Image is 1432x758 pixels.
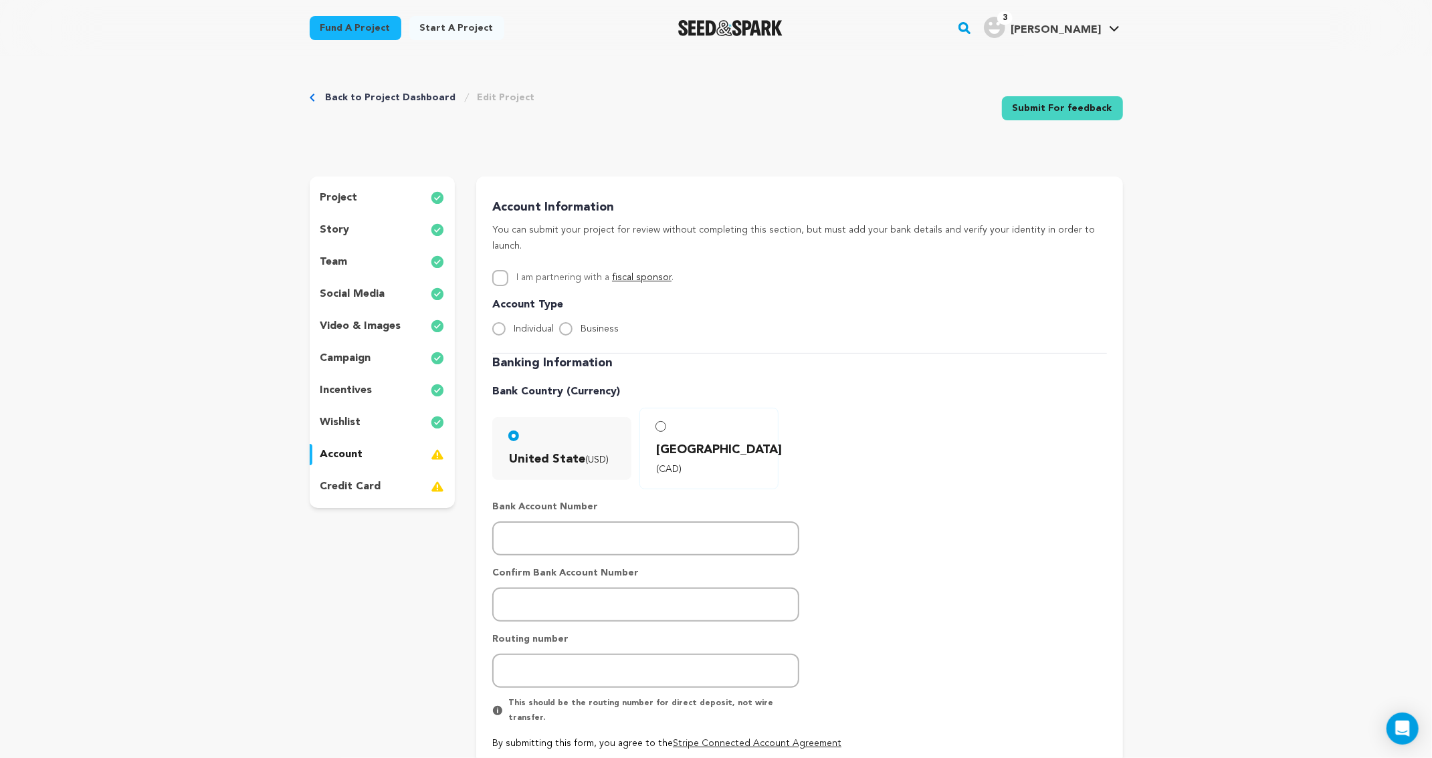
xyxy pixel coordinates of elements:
span: (CAD) [656,465,682,474]
img: warning-full.svg [431,447,444,463]
span: United State [509,450,620,469]
p: campaign [320,350,371,366]
button: team [310,251,455,273]
img: check-circle-full.svg [431,350,444,366]
a: Fund a project [310,16,401,40]
a: Kathryn P.'s Profile [981,14,1122,38]
a: Back to Project Dashboard [326,91,456,104]
p: Bank Account Number [492,500,799,513]
img: user.png [984,17,1005,38]
a: Stripe Connected Account Agreement [673,739,841,748]
button: project [310,187,455,209]
span: 3 [997,11,1013,25]
button: credit card [310,476,455,497]
p: Banking Information [492,354,1106,373]
p: social media [320,286,385,302]
p: team [320,254,348,270]
button: social media [310,283,455,305]
p: By submitting this form, you agree to the [492,737,1106,750]
button: account [310,444,455,465]
span: I am partnering with a [516,273,609,282]
img: check-circle-full.svg [431,286,444,302]
div: Breadcrumb [310,91,535,104]
p: Bank Country (Currency) [492,384,1106,400]
span: (USD) [585,455,609,465]
img: check-circle-full.svg [431,254,444,270]
a: Edit Project [478,91,535,104]
p: incentives [320,382,373,398]
p: Account Type [492,297,1106,313]
img: check-circle-full.svg [431,222,444,238]
span: [PERSON_NAME] [1011,25,1101,35]
img: warning-full.svg [431,479,444,495]
img: check-circle-full.svg [431,382,444,398]
button: video & images [310,315,455,337]
span: Individual [514,324,554,334]
img: Seed&Spark Logo Dark Mode [678,20,783,36]
span: Business [581,324,619,334]
p: Account Information [492,198,1106,217]
a: fiscal sponsor [612,273,672,282]
p: credit card [320,479,381,495]
img: check-circle-full.svg [431,414,444,430]
div: Kathryn P.'s Profile [984,17,1101,38]
button: incentives [310,380,455,401]
p: This should be the routing number for direct deposit, not wire transfer. [508,696,799,727]
p: Routing number [492,632,799,646]
p: Confirm Bank Account Number [492,566,799,580]
p: You can submit your project for review without completing this section, but must add your bank de... [492,223,1106,255]
p: video & images [320,318,401,334]
label: . [516,273,674,282]
p: project [320,190,358,206]
span: [GEOGRAPHIC_DATA] [656,440,767,478]
button: campaign [310,348,455,369]
a: Submit For feedback [1002,96,1123,120]
p: account [320,447,363,463]
a: Seed&Spark Homepage [678,20,783,36]
p: story [320,222,350,238]
button: story [310,219,455,241]
button: wishlist [310,412,455,433]
span: Kathryn P.'s Profile [981,14,1122,42]
img: check-circle-full.svg [431,190,444,206]
p: wishlist [320,414,361,430]
img: check-circle-full.svg [431,318,444,334]
a: Start a project [409,16,504,40]
div: Open Intercom Messenger [1387,713,1419,745]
